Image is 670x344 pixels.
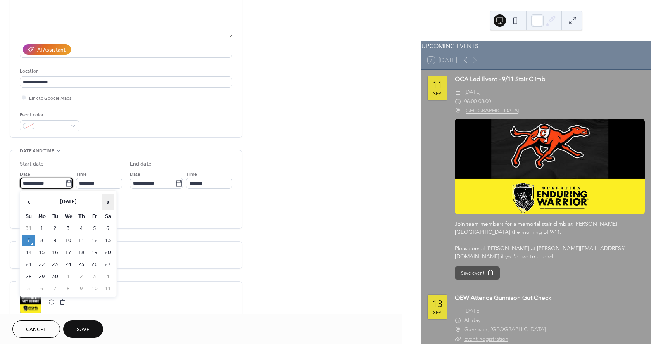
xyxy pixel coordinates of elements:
[88,211,101,222] th: Fr
[102,283,114,294] td: 11
[88,247,101,258] td: 19
[75,259,88,270] td: 25
[88,235,101,246] td: 12
[36,247,48,258] td: 15
[455,266,500,280] button: Save event
[49,283,61,294] td: 7
[432,80,442,90] div: 11
[37,46,66,54] div: AI Assistant
[20,160,44,168] div: Start date
[102,194,114,209] span: ›
[20,291,41,313] div: ;
[478,97,491,106] span: 08:00
[130,170,140,178] span: Date
[464,335,508,342] a: Event Registration
[433,310,441,315] div: Sep
[62,247,74,258] td: 17
[88,271,101,282] td: 3
[22,235,35,246] td: 7
[455,306,461,316] div: ​
[49,247,61,258] td: 16
[88,259,101,270] td: 26
[36,259,48,270] td: 22
[62,283,74,294] td: 8
[75,283,88,294] td: 9
[455,220,645,261] div: Join team members for a memorial stair climb at [PERSON_NAME][GEOGRAPHIC_DATA] the morning of 9/1...
[455,106,461,116] div: ​
[464,88,481,97] span: [DATE]
[36,211,48,222] th: Mo
[455,88,461,97] div: ​
[455,325,461,334] div: ​
[20,111,78,119] div: Event color
[88,223,101,234] td: 5
[36,235,48,246] td: 8
[102,271,114,282] td: 4
[75,271,88,282] td: 2
[102,247,114,258] td: 20
[421,41,651,51] div: UPCOMING EVENTS
[20,67,231,75] div: Location
[102,235,114,246] td: 13
[77,326,90,334] span: Save
[36,283,48,294] td: 6
[455,294,551,301] a: OEW Attends Gunnison Gut Check
[36,271,48,282] td: 29
[477,97,478,106] span: -
[464,325,546,334] a: Gunnison, [GEOGRAPHIC_DATA]
[75,223,88,234] td: 4
[455,334,461,344] div: ​
[23,44,71,55] button: AI Assistant
[464,306,481,316] span: [DATE]
[464,106,520,116] a: [GEOGRAPHIC_DATA]
[62,235,74,246] td: 10
[36,223,48,234] td: 1
[22,223,35,234] td: 31
[75,235,88,246] td: 11
[23,194,35,209] span: ‹
[102,223,114,234] td: 6
[20,170,30,178] span: Date
[432,299,442,309] div: 13
[130,160,152,168] div: End date
[464,316,480,325] span: All day
[49,223,61,234] td: 2
[62,271,74,282] td: 1
[75,247,88,258] td: 18
[29,94,72,102] span: Link to Google Maps
[62,223,74,234] td: 3
[22,271,35,282] td: 28
[76,170,87,178] span: Time
[12,320,60,338] button: Cancel
[433,92,441,97] div: Sep
[464,97,477,106] span: 06:00
[62,211,74,222] th: We
[22,259,35,270] td: 21
[455,74,645,84] div: OCA Led Event - 9/11 Stair Climb
[26,326,47,334] span: Cancel
[49,271,61,282] td: 30
[22,211,35,222] th: Su
[22,247,35,258] td: 14
[63,320,103,338] button: Save
[62,259,74,270] td: 24
[49,211,61,222] th: Tu
[455,97,461,106] div: ​
[49,235,61,246] td: 9
[102,259,114,270] td: 27
[36,194,101,210] th: [DATE]
[186,170,197,178] span: Time
[49,259,61,270] td: 23
[455,316,461,325] div: ​
[20,147,54,155] span: Date and time
[22,283,35,294] td: 5
[102,211,114,222] th: Sa
[75,211,88,222] th: Th
[88,283,101,294] td: 10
